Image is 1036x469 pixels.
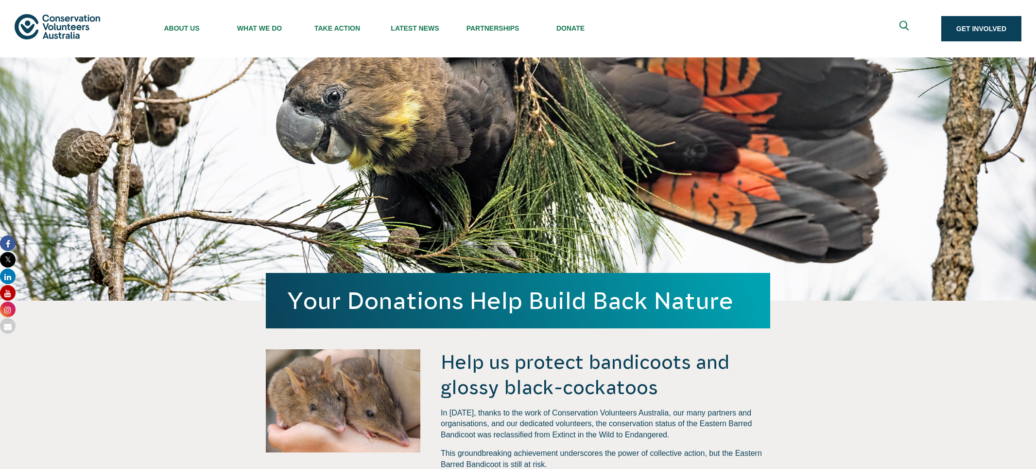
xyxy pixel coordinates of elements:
img: logo.svg [15,14,100,39]
span: Expand search box [899,21,911,37]
span: Take Action [298,24,376,32]
button: Expand search box Close search box [894,17,917,40]
span: Donate [532,24,609,32]
h1: Your Donations Help Build Back Nature [287,288,749,314]
a: Get Involved [941,16,1021,41]
span: Partnerships [454,24,532,32]
span: Latest News [376,24,454,32]
span: About Us [143,24,221,32]
h4: Help us protect bandicoots and glossy black-cockatoos [441,349,770,400]
span: In [DATE], thanks to the work of Conservation Volunteers Australia, our many partners and organis... [441,409,752,439]
span: This groundbreaking achievement underscores the power of collective action, but the Eastern Barre... [441,449,762,468]
span: What We Do [221,24,298,32]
